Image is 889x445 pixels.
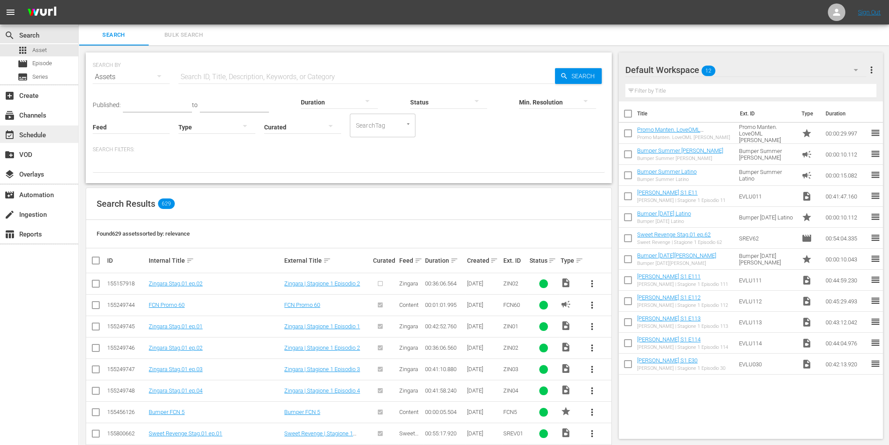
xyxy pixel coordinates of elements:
[467,344,500,351] div: [DATE]
[561,428,571,438] span: Video
[796,101,820,126] th: Type
[587,364,597,375] span: more_vert
[870,128,880,138] span: reorder
[820,101,872,126] th: Duration
[736,165,798,186] td: Bumper Summer Latino
[158,198,174,209] span: 629
[637,261,716,266] div: Bumper [DATE][PERSON_NAME]
[399,323,418,330] span: Zingara
[822,207,870,228] td: 00:00:10.112
[561,385,571,395] span: Video
[637,315,701,322] a: [PERSON_NAME] S1 E113
[637,336,701,343] a: [PERSON_NAME] S1 E114
[503,302,520,308] span: FCN60
[637,357,697,364] a: [PERSON_NAME] S1 E30
[637,198,725,203] div: [PERSON_NAME] | Stagione 1 Episodio 11
[736,123,798,144] td: Promo Manten. LoveOML [PERSON_NAME]
[575,257,583,264] span: sort
[399,387,418,394] span: Zingara
[284,387,360,394] a: Zingara | Stagione 1 Episodio 4
[284,366,360,372] a: Zingara | Stagione 1 Episodio 3
[866,59,876,80] button: more_vert
[637,344,728,350] div: [PERSON_NAME] | Stagione 1 Episodio 114
[637,231,711,238] a: Sweet Revenge Stag.01 ep.62
[149,387,202,394] a: Zingara Stag.01 ep.04
[587,428,597,439] span: more_vert
[870,233,880,243] span: reorder
[17,45,28,56] span: Asset
[822,144,870,165] td: 00:00:10.112
[425,409,464,415] div: 00:00:05.504
[107,409,146,415] div: 155456126
[107,257,146,264] div: ID
[149,366,202,372] a: Zingara Stag.01 ep.03
[192,101,198,108] span: to
[32,59,52,68] span: Episode
[555,68,602,84] button: Search
[561,278,571,288] span: Video
[425,430,464,437] div: 00:55:17.920
[17,72,28,82] span: Series
[467,430,500,437] div: [DATE]
[637,282,728,287] div: [PERSON_NAME] | Stagione 1 Episodio 111
[107,280,146,287] div: 155157918
[870,337,880,348] span: reorder
[637,156,723,161] div: Bumper Summer [PERSON_NAME]
[637,210,691,217] a: Bumper [DATE] Latino
[284,280,360,287] a: Zingara | Stagione 1 Episodio 2
[425,344,464,351] div: 00:36:06.560
[561,363,571,374] span: Video
[97,230,190,237] span: Found 629 assets sorted by: relevance
[801,317,812,327] span: Video
[801,338,812,348] span: Video
[529,255,558,266] div: Status
[637,365,725,371] div: [PERSON_NAME] | Stagione 1 Episodio 30
[587,321,597,332] span: more_vert
[373,257,397,264] div: Curated
[870,254,880,264] span: reorder
[399,302,418,308] span: Content
[870,191,880,201] span: reorder
[587,300,597,310] span: more_vert
[801,233,812,243] span: Episode
[637,302,728,308] div: [PERSON_NAME] | Stagione 1 Episodio 112
[801,128,812,139] span: Promo
[637,168,697,175] a: Bumper Summer Latino
[801,191,812,202] span: Video
[107,323,146,330] div: 155249745
[870,149,880,159] span: reorder
[736,186,798,207] td: EVLU011
[149,302,185,308] a: FCN Promo 60
[822,249,870,270] td: 00:00:10.043
[801,149,812,160] span: Ad
[399,255,423,266] div: Feed
[467,387,500,394] div: [DATE]
[17,59,28,69] span: Episode
[32,46,47,55] span: Asset
[399,366,418,372] span: Zingara
[284,255,370,266] div: External Title
[107,366,146,372] div: 155249747
[149,409,185,415] a: Bumper FCN 5
[561,320,571,331] span: Video
[284,430,356,443] a: Sweet Revenge | Stagione 1 Episodio 1
[701,62,715,80] span: 12
[822,186,870,207] td: 00:41:47.160
[637,189,697,196] a: [PERSON_NAME] S1 E11
[450,257,458,264] span: sort
[736,333,798,354] td: EVLU114
[323,257,331,264] span: sort
[625,58,866,82] div: Default Workspace
[582,273,603,294] button: more_vert
[736,228,798,249] td: SREV62
[801,254,812,264] span: Promo
[4,229,15,240] span: Reports
[637,252,716,259] a: Bumper [DATE][PERSON_NAME]
[582,359,603,380] button: more_vert
[822,354,870,375] td: 00:42:13.920
[149,344,202,351] a: Zingara Stag.01 ep.02
[4,209,15,220] span: Ingestion
[822,312,870,333] td: 00:43:12.042
[467,302,500,308] div: [DATE]
[637,323,728,329] div: [PERSON_NAME] | Stagione 1 Episodio 113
